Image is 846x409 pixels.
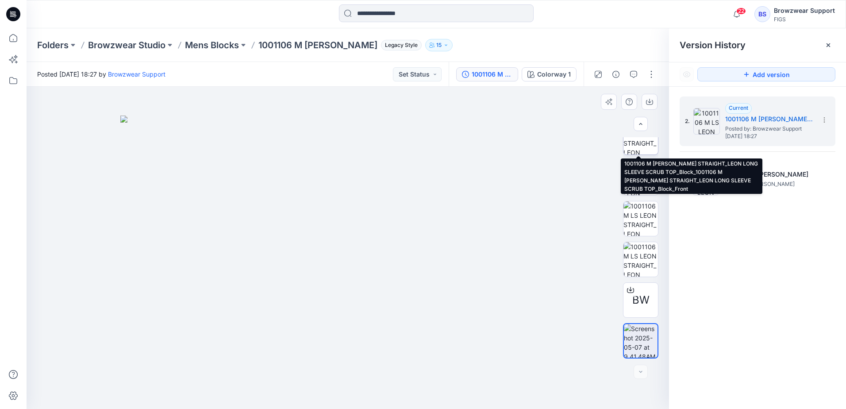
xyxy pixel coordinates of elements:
[736,8,746,15] span: 22
[724,169,813,180] h5: 1001106 M LS LEON STRAIGHT
[522,67,577,81] button: Colorway 1
[774,16,835,23] div: FIGS
[37,39,69,51] a: Folders
[623,120,658,154] img: 1001106 M LS LEON STRAIGHT_LEON LONG SLEEVE SCRUB TOP_Block_1001106 M LS LEON STRAIGHT_LEON LONG ...
[774,5,835,16] div: Browzwear Support
[680,40,746,50] span: Version History
[623,242,658,277] img: 1001106 M LS LEON STRAIGHT_LEON LONG SLEEVE SCRUB TOP_Block_1001106 M LS LEON STRAIGHT_LEON LONG ...
[436,40,442,50] p: 15
[456,67,518,81] button: 1001106 M [PERSON_NAME] STRAIGHT_LEON LONG SLEEVE SCRUB TOP_Block_1001106 M [PERSON_NAME] STRAIGH...
[725,114,814,124] h5: 1001106 M LS LEON STRAIGHT_LEON LONG SLEEVE SCRUB TOP_Block_1001106 M LS LEON STRAIGHT_LEON LONG ...
[725,124,814,133] span: Posted by: Browzwear Support
[381,40,422,50] span: Legacy Style
[258,39,377,51] p: 1001106 M [PERSON_NAME]
[185,39,239,51] a: Mens Blocks
[825,42,832,49] button: Close
[680,67,694,81] button: Show Hidden Versions
[88,39,165,51] a: Browzwear Studio
[725,133,814,139] span: [DATE] 18:27
[537,69,571,79] div: Colorway 1
[693,108,720,135] img: 1001106 M LS LEON STRAIGHT_LEON LONG SLEEVE SCRUB TOP_Block_1001106 M LS LEON STRAIGHT_LEON LONG ...
[37,69,165,79] span: Posted [DATE] 18:27 by
[623,161,658,195] img: 1001106 M LS LEON STRAIGHT_LEON LONG SLEEVE SCRUB TOP_Block_1001106 M LS LEON STRAIGHT_LEON LONG ...
[108,70,165,78] a: Browzwear Support
[632,292,650,308] span: BW
[623,201,658,236] img: 1001106 M LS LEON STRAIGHT_LEON LONG SLEEVE SCRUB TOP_Block_1001106 M LS LEON STRAIGHT_LEON LONG ...
[685,117,690,125] span: 2.
[377,39,422,51] button: Legacy Style
[697,67,835,81] button: Add version
[624,324,658,358] img: Screenshot 2025-05-07 at 9.41.48AM
[729,104,748,111] span: Current
[724,180,813,189] span: Posted by: Nathan Parez
[685,178,689,186] span: 1.
[472,69,512,79] div: 1001106 M LS LEON STRAIGHT_LEON LONG SLEEVE SCRUB TOP_Block_1001106 M LS LEON STRAIGHT_LEON LONG ...
[425,39,453,51] button: 15
[692,169,719,195] img: 1001106 M LS LEON STRAIGHT
[120,116,576,409] img: eyJhbGciOiJIUzI1NiIsImtpZCI6IjAiLCJzbHQiOiJzZXMiLCJ0eXAiOiJKV1QifQ.eyJkYXRhIjp7InR5cGUiOiJzdG9yYW...
[609,67,623,81] button: Details
[724,189,813,195] span: [DATE] 23:42
[754,6,770,22] div: BS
